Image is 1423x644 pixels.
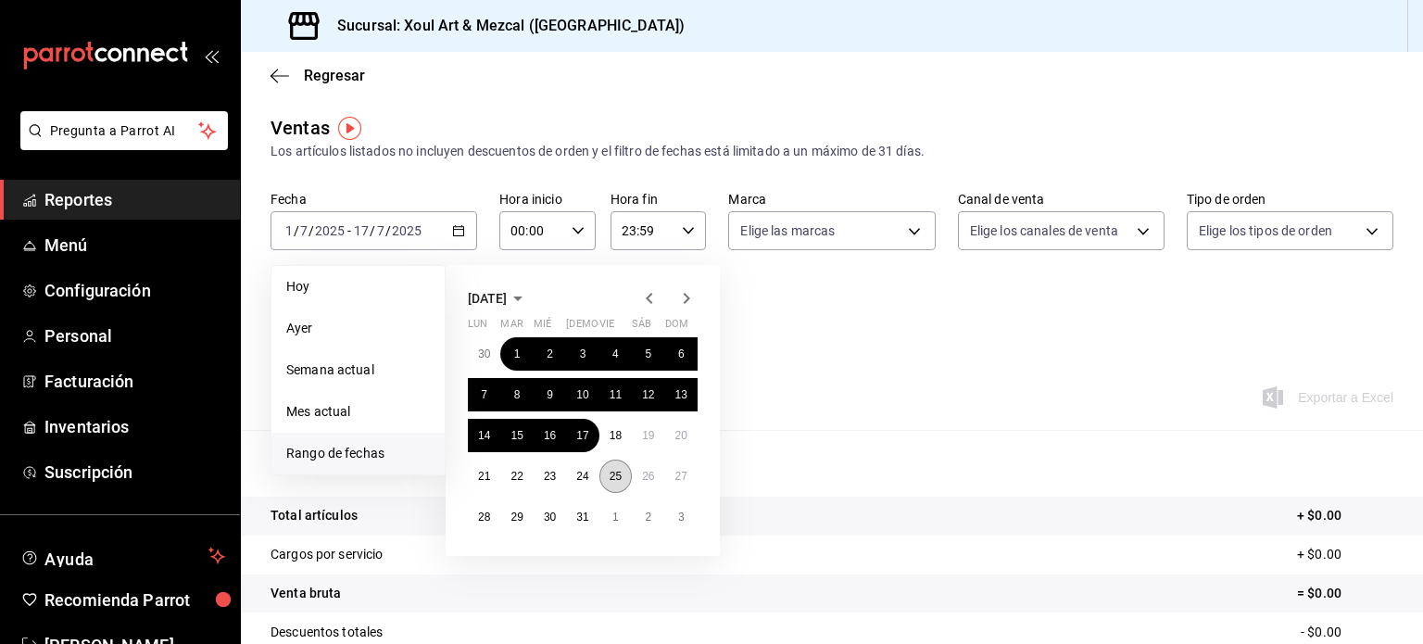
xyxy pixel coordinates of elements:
[544,429,556,442] abbr: 16 de julio de 2025
[304,67,365,84] span: Regresar
[468,419,500,452] button: 14 de julio de 2025
[610,429,622,442] abbr: 18 de julio de 2025
[599,500,632,534] button: 1 de agosto de 2025
[468,318,487,337] abbr: lunes
[970,221,1118,240] span: Elige los canales de venta
[632,337,664,371] button: 5 de julio de 2025
[271,623,383,642] p: Descuentos totales
[576,511,588,524] abbr: 31 de julio de 2025
[478,429,490,442] abbr: 14 de julio de 2025
[740,221,835,240] span: Elige las marcas
[353,223,370,238] input: --
[599,419,632,452] button: 18 de julio de 2025
[534,378,566,411] button: 9 de julio de 2025
[50,121,199,141] span: Pregunta a Parrot AI
[1187,193,1393,206] label: Tipo de orden
[675,388,687,401] abbr: 13 de julio de 2025
[514,347,521,360] abbr: 1 de julio de 2025
[468,337,500,371] button: 30 de junio de 2025
[44,414,225,439] span: Inventarios
[44,187,225,212] span: Reportes
[370,223,375,238] span: /
[299,223,309,238] input: --
[1297,506,1393,525] p: + $0.00
[44,323,225,348] span: Personal
[675,470,687,483] abbr: 27 de julio de 2025
[499,193,596,206] label: Hora inicio
[612,511,619,524] abbr: 1 de agosto de 2025
[599,318,614,337] abbr: viernes
[271,67,365,84] button: Regresar
[632,318,651,337] abbr: sábado
[376,223,385,238] input: --
[1301,623,1393,642] p: - $0.00
[271,452,1393,474] p: Resumen
[500,460,533,493] button: 22 de julio de 2025
[534,419,566,452] button: 16 de julio de 2025
[391,223,422,238] input: ----
[500,500,533,534] button: 29 de julio de 2025
[478,511,490,524] abbr: 28 de julio de 2025
[286,444,430,463] span: Rango de fechas
[44,278,225,303] span: Configuración
[678,347,685,360] abbr: 6 de julio de 2025
[271,193,477,206] label: Fecha
[599,337,632,371] button: 4 de julio de 2025
[599,378,632,411] button: 11 de julio de 2025
[566,500,598,534] button: 31 de julio de 2025
[478,470,490,483] abbr: 21 de julio de 2025
[544,470,556,483] abbr: 23 de julio de 2025
[510,429,523,442] abbr: 15 de julio de 2025
[271,114,330,142] div: Ventas
[510,470,523,483] abbr: 22 de julio de 2025
[645,511,651,524] abbr: 2 de agosto de 2025
[1297,584,1393,603] p: = $0.00
[13,134,228,154] a: Pregunta a Parrot AI
[534,337,566,371] button: 2 de julio de 2025
[514,388,521,401] abbr: 8 de julio de 2025
[385,223,391,238] span: /
[544,511,556,524] abbr: 30 de julio de 2025
[728,193,935,206] label: Marca
[468,287,529,309] button: [DATE]
[534,500,566,534] button: 30 de julio de 2025
[678,511,685,524] abbr: 3 de agosto de 2025
[468,460,500,493] button: 21 de julio de 2025
[468,291,507,306] span: [DATE]
[500,318,523,337] abbr: martes
[478,347,490,360] abbr: 30 de junio de 2025
[468,500,500,534] button: 28 de julio de 2025
[612,347,619,360] abbr: 4 de julio de 2025
[20,111,228,150] button: Pregunta a Parrot AI
[566,337,598,371] button: 3 de julio de 2025
[44,587,225,612] span: Recomienda Parrot
[610,388,622,401] abbr: 11 de julio de 2025
[665,318,688,337] abbr: domingo
[675,429,687,442] abbr: 20 de julio de 2025
[1199,221,1332,240] span: Elige los tipos de orden
[338,117,361,140] img: Tooltip marker
[309,223,314,238] span: /
[665,419,698,452] button: 20 de julio de 2025
[632,500,664,534] button: 2 de agosto de 2025
[510,511,523,524] abbr: 29 de julio de 2025
[610,470,622,483] abbr: 25 de julio de 2025
[566,378,598,411] button: 10 de julio de 2025
[645,347,651,360] abbr: 5 de julio de 2025
[576,429,588,442] abbr: 17 de julio de 2025
[44,545,201,567] span: Ayuda
[665,337,698,371] button: 6 de julio de 2025
[665,500,698,534] button: 3 de agosto de 2025
[576,470,588,483] abbr: 24 de julio de 2025
[481,388,487,401] abbr: 7 de julio de 2025
[347,223,351,238] span: -
[322,15,685,37] h3: Sucursal: Xoul Art & Mezcal ([GEOGRAPHIC_DATA])
[1297,545,1393,564] p: + $0.00
[599,460,632,493] button: 25 de julio de 2025
[294,223,299,238] span: /
[286,402,430,422] span: Mes actual
[534,318,551,337] abbr: miércoles
[566,460,598,493] button: 24 de julio de 2025
[632,378,664,411] button: 12 de julio de 2025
